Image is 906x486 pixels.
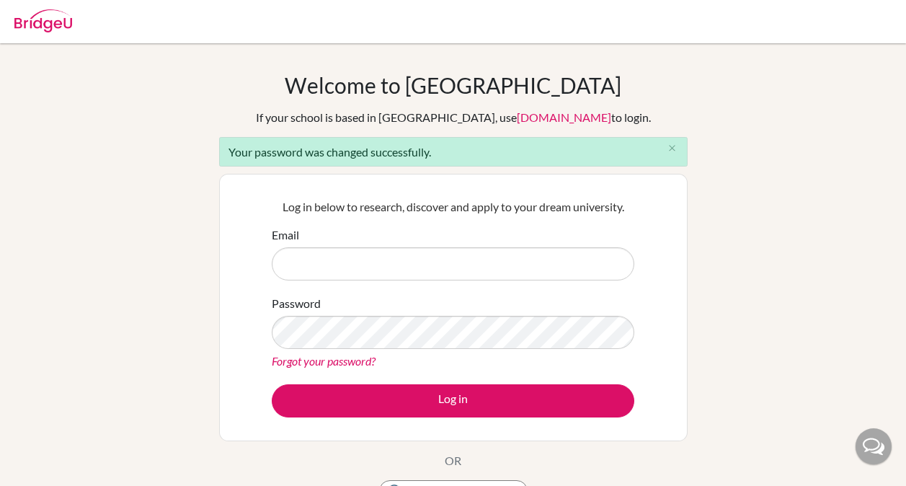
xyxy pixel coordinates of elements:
label: Password [272,295,321,312]
a: Forgot your password? [272,354,376,368]
button: Log in [272,384,634,417]
i: close [667,143,678,154]
p: Log in below to research, discover and apply to your dream university. [272,198,634,216]
img: Bridge-U [14,9,72,32]
p: OR [445,452,461,469]
a: [DOMAIN_NAME] [517,110,611,124]
label: Email [272,226,299,244]
button: Close [658,138,687,159]
h1: Welcome to [GEOGRAPHIC_DATA] [285,72,621,98]
div: Your password was changed successfully. [219,137,688,167]
div: If your school is based in [GEOGRAPHIC_DATA], use to login. [256,109,651,126]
